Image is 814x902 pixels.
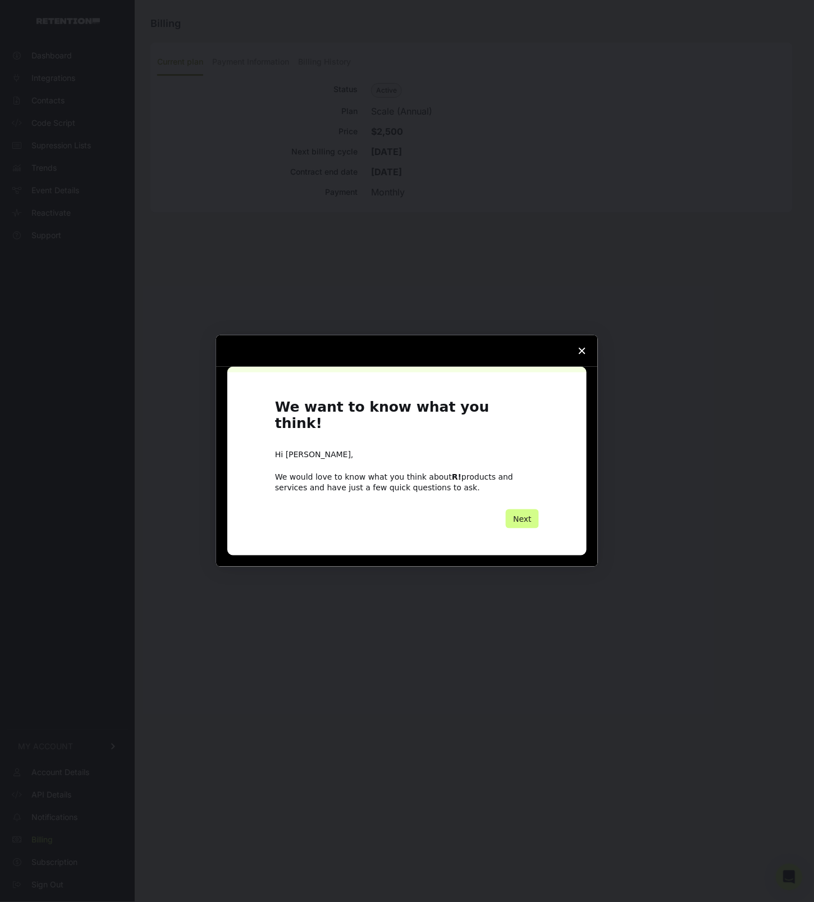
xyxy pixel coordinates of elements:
[275,449,539,461] div: Hi [PERSON_NAME],
[275,399,539,438] h1: We want to know what you think!
[452,472,461,481] b: R!
[506,509,539,529] button: Next
[275,472,539,492] div: We would love to know what you think about products and services and have just a few quick questi...
[566,335,598,367] span: Close survey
